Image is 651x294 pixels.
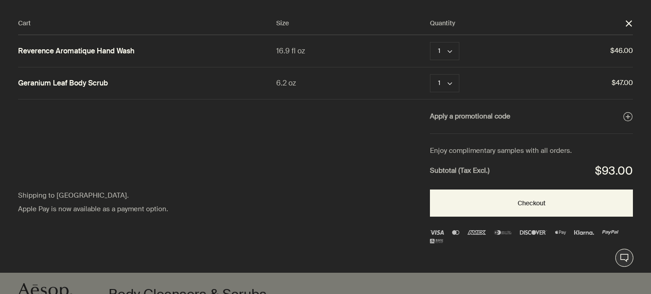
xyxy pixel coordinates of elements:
img: Visa Logo [430,230,444,235]
div: Cart [18,18,276,29]
img: PayPal Logo [602,230,618,235]
span: $47.00 [497,77,633,89]
button: Close [625,19,633,28]
div: $93.00 [595,161,633,181]
img: klarna (1) [574,230,594,235]
button: Quantity 1 [430,42,459,60]
div: Quantity [430,18,625,29]
img: alipay-logo [430,239,443,243]
button: Checkout [430,190,633,217]
div: Enjoy complimentary samples with all orders. [430,145,633,157]
div: Apple Pay is now available as a payment option. [18,204,203,215]
div: 6.2 oz [276,77,430,89]
strong: Subtotal (Tax Excl.) [430,165,490,177]
button: Live Assistance [615,249,633,267]
span: $46.00 [497,45,633,57]
img: Amex Logo [467,230,486,235]
div: 16.9 fl oz [276,45,430,57]
button: Quantity 1 [430,74,459,92]
button: Apply a promotional code [430,111,633,123]
div: Size [276,18,430,29]
img: Mastercard Logo [452,230,459,235]
img: discover-3 [520,230,547,235]
img: Apple Pay [555,230,566,235]
a: Geranium Leaf Body Scrub [18,79,108,88]
img: diners-club-international-2 [494,230,512,235]
div: Shipping to [GEOGRAPHIC_DATA]. [18,190,203,202]
a: Reverence Aromatique Hand Wash [18,47,134,56]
